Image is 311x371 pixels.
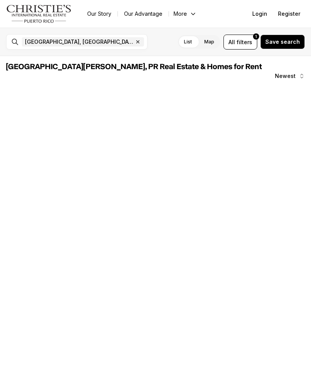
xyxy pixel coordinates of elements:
button: Register [273,6,305,22]
button: Newest [270,68,309,84]
span: [GEOGRAPHIC_DATA], [GEOGRAPHIC_DATA], [GEOGRAPHIC_DATA] [25,39,133,45]
a: Our Story [81,8,117,19]
span: 1 [255,33,257,40]
button: Allfilters1 [223,35,257,50]
span: filters [237,38,252,46]
img: logo [6,5,72,23]
button: More [169,8,201,19]
span: Newest [275,73,296,79]
label: Map [198,35,220,49]
button: Login [248,6,272,22]
span: All [228,38,235,46]
span: [GEOGRAPHIC_DATA][PERSON_NAME], PR Real Estate & Homes for Rent [6,63,262,71]
span: Login [252,11,267,17]
a: Our Advantage [118,8,169,19]
span: Save search [265,39,300,45]
label: List [178,35,198,49]
span: Register [278,11,300,17]
button: Save search [260,35,305,49]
